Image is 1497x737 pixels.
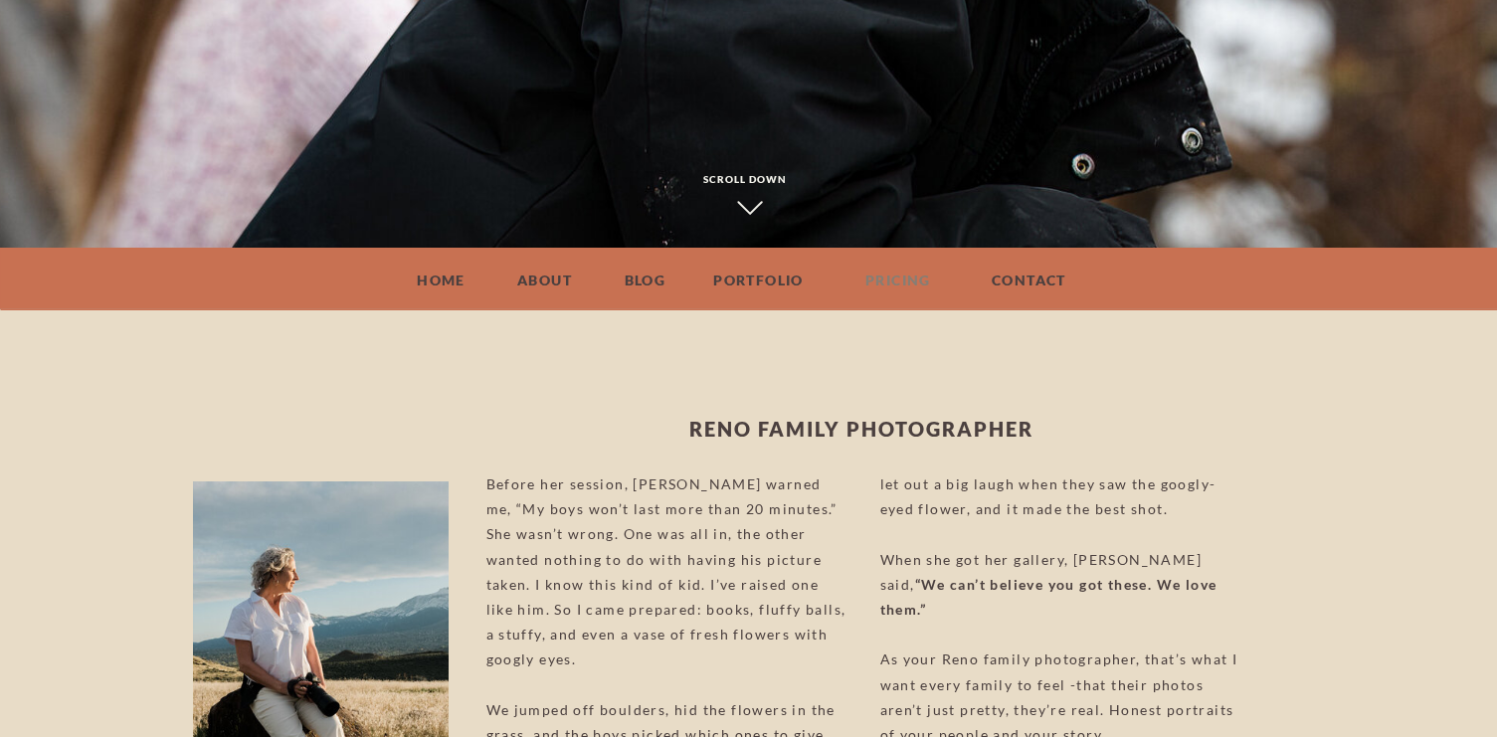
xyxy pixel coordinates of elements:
[703,170,796,189] div: Scroll Down
[401,268,482,286] a: HOME
[841,268,957,286] a: Pricing
[563,411,1160,447] h1: Reno Family Photographer
[707,268,811,286] a: PORTFOLIO
[880,576,1217,618] b: “We can’t believe you got these. We love them.”
[609,268,682,286] a: BLOG
[970,268,1089,286] a: CONTACT
[507,268,583,286] a: ABOUT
